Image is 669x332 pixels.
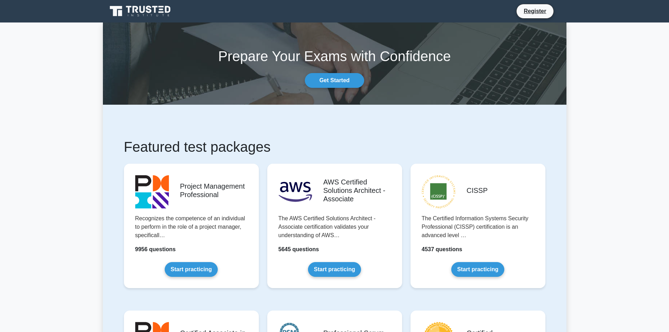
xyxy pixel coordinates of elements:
[305,73,364,88] a: Get Started
[519,7,550,15] a: Register
[124,138,545,155] h1: Featured test packages
[103,48,566,65] h1: Prepare Your Exams with Confidence
[451,262,504,277] a: Start practicing
[165,262,218,277] a: Start practicing
[308,262,361,277] a: Start practicing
